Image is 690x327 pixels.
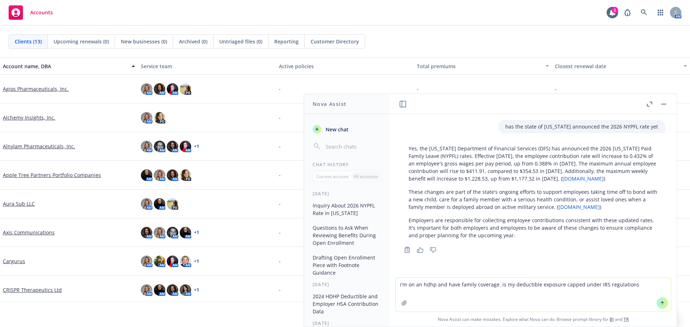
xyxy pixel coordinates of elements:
[324,141,381,151] input: Search chats
[417,62,541,70] div: Total premiums
[310,222,384,249] button: Questions to Ask When Reviewing Benefits During Open Enrollment
[624,316,629,322] a: TR
[274,38,299,45] span: Reporting
[167,169,178,181] img: photo
[304,320,390,326] div: [DATE]
[154,83,165,95] img: photo
[30,10,53,15] span: Accounts
[141,83,152,95] img: photo
[141,141,152,152] img: photo
[414,57,552,75] button: Total premiums
[154,256,165,267] img: photo
[167,227,178,238] img: photo
[121,38,167,45] span: New businesses (0)
[167,284,178,296] img: photo
[304,191,390,197] div: [DATE]
[316,173,349,179] p: Current account
[279,62,411,70] div: Active policies
[154,198,165,210] img: photo
[3,114,55,121] a: Alchemy Insights, Inc.
[194,288,199,292] a: + 1
[3,62,127,70] div: Account name, DBA
[279,229,281,236] span: -
[304,281,390,288] div: [DATE]
[3,200,35,207] a: Aura Sub LLC
[138,57,276,75] button: Service team
[180,284,191,296] img: photo
[141,198,152,210] img: photo
[3,85,69,93] a: Agios Pharmaceuticals, Inc.
[154,141,165,152] img: photo
[558,204,600,210] a: [DOMAIN_NAME]
[417,85,419,93] span: -
[279,171,281,179] span: -
[141,62,273,70] div: Service team
[396,278,671,312] textarea: i'm on an hdhp and have family coverage. is my deductible exposure capped under IRS regulations
[141,112,152,123] img: photo
[180,83,191,95] img: photo
[154,112,165,123] img: photo
[310,38,359,45] span: Customer Directory
[555,62,679,70] div: Closest renewal date
[194,230,199,235] a: + 1
[3,229,55,236] a: Axis Communications
[194,144,199,149] a: + 1
[3,171,101,179] a: Apple Tree Partners Portfolio Companies
[15,38,42,45] span: Clients (13)
[276,57,414,75] button: Active policies
[141,169,152,181] img: photo
[3,286,62,294] a: CRISPR Therapeutics Ltd
[310,200,384,219] button: Inquiry About 2026 NYPFL Rate in [US_STATE]
[167,141,178,152] img: photo
[180,169,191,181] img: photo
[409,216,658,239] p: Employers are responsible for collecting employee contributions consistent with these updated rat...
[409,145,658,182] p: Yes, the [US_STATE] Department of Financial Services (DFS) has announced the 2026 [US_STATE] Paid...
[404,247,410,253] svg: Copy to clipboard
[219,38,262,45] span: Untriaged files (0)
[562,175,604,182] a: [DOMAIN_NAME]
[552,57,690,75] button: Closest renewal date
[505,123,658,130] p: has the state of [US_STATE] announced the 2026 NYPFL rate yet
[310,290,384,317] button: 2024 HDHP Deductible and Employer HSA Contribution Data
[393,312,674,327] span: Nova Assist can make mistakes. Explore what Nova can do: Browse prompt library for and
[180,256,191,267] img: photo
[279,114,281,121] span: -
[141,227,152,238] img: photo
[609,316,614,322] a: BI
[180,141,191,152] img: photo
[3,257,25,265] a: Cargurus
[54,38,109,45] span: Upcoming renewals (0)
[653,5,668,20] a: Switch app
[141,256,152,267] img: photo
[141,284,152,296] img: photo
[310,252,384,279] button: Drafting Open Enrollment Piece with Footnote Guidance
[167,83,178,95] img: photo
[637,5,651,20] a: Search
[313,100,346,108] h1: Nova Assist
[180,227,191,238] img: photo
[310,123,384,136] button: New chat
[409,188,658,211] p: These changes are part of the state's ongoing efforts to support employees taking time off to bon...
[427,245,439,255] button: Thumbs down
[194,259,199,263] a: + 1
[279,257,281,265] span: -
[279,85,281,93] span: -
[354,173,378,179] p: All accounts
[279,200,281,207] span: -
[620,5,635,20] a: Report a Bug
[555,85,557,93] span: -
[167,198,178,210] img: photo
[179,38,207,45] span: Archived (0)
[167,256,178,267] img: photo
[279,143,281,150] span: -
[3,143,75,150] a: Alnylam Pharmaceuticals, Inc.
[6,3,56,23] a: Accounts
[154,169,165,181] img: photo
[154,227,165,238] img: photo
[154,284,165,296] img: photo
[612,7,618,13] div: 1
[279,286,281,294] span: -
[304,162,390,168] div: Chat History
[324,126,349,133] span: New chat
